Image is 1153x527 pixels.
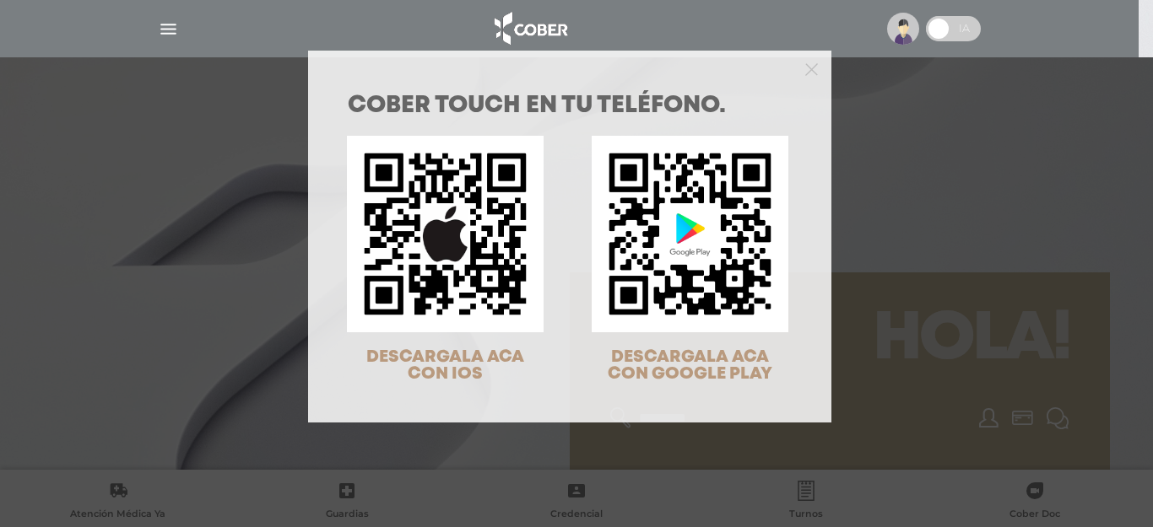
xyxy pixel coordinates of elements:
h1: COBER TOUCH en tu teléfono. [348,94,792,118]
button: Close [805,61,818,76]
span: DESCARGALA ACA CON IOS [366,349,524,382]
span: DESCARGALA ACA CON GOOGLE PLAY [608,349,772,382]
img: qr-code [592,136,788,332]
img: qr-code [347,136,544,332]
